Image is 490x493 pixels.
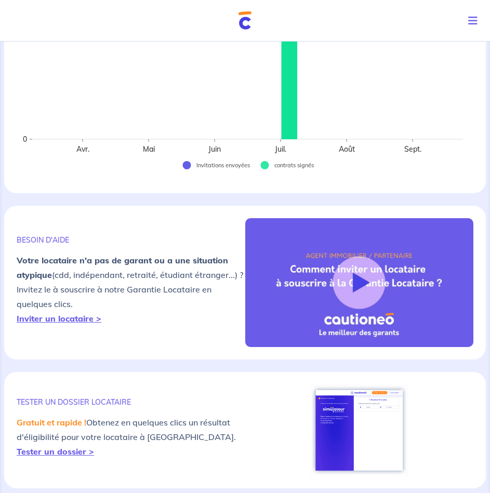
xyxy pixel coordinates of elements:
text: 0 [23,135,27,144]
img: video-gli-new-none.jpg [245,218,474,347]
img: Cautioneo [239,11,251,30]
a: Tester un dossier > [17,446,94,457]
text: Mai [143,144,155,154]
button: Toggle navigation [460,7,490,34]
p: BESOIN D'AIDE [17,235,245,245]
text: Août [339,144,355,154]
a: Inviter un locataire > [17,313,101,324]
em: Gratuit et rapide ! [17,417,86,428]
p: Obtenez en quelques clics un résultat d'éligibilité pour votre locataire à [GEOGRAPHIC_DATA]. [17,415,245,459]
strong: Votre locataire n'a pas de garant ou a une situation atypique [17,255,228,280]
p: TESTER un dossier locataire [17,397,245,407]
text: Juin [208,144,221,154]
img: simulateur.png [310,384,408,476]
p: (cdd, indépendant, retraité, étudiant étranger...) ? Invitez le à souscrire à notre Garantie Loca... [17,253,245,326]
text: Avr. [76,144,89,154]
text: Sept. [404,144,421,154]
text: Juil. [274,144,286,154]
